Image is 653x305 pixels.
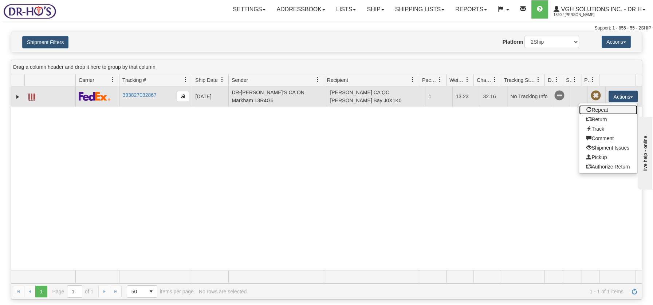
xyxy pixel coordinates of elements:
[52,285,94,298] span: Page of 1
[579,143,637,152] a: Shipment Issues
[503,38,523,45] label: Platform
[579,115,637,124] a: Return
[199,289,247,294] div: No rows are selected
[145,286,157,297] span: select
[331,0,361,19] a: Lists
[22,36,68,48] button: Shipment Filters
[2,25,651,31] div: Support: 1 - 855 - 55 - 2SHIP
[192,86,228,107] td: [DATE]
[507,86,551,107] td: No Tracking Info
[122,76,146,84] span: Tracking #
[252,289,624,294] span: 1 - 1 of 1 items
[477,76,492,84] span: Charge
[579,124,637,134] a: Track
[11,60,642,74] div: grid grouping header
[180,74,192,86] a: Tracking # filter column settings
[311,74,324,86] a: Sender filter column settings
[425,86,452,107] td: 1
[609,91,638,102] button: Actions
[127,285,194,298] span: items per page
[361,0,389,19] a: Ship
[216,74,228,86] a: Ship Date filter column settings
[554,91,564,101] span: No Tracking Info
[67,286,82,297] input: Page 1
[406,74,419,86] a: Recipient filter column settings
[587,74,599,86] a: Pickup Status filter column settings
[579,134,637,143] a: Comment
[636,115,652,190] iframe: chat widget
[584,76,590,84] span: Pickup Status
[548,0,651,19] a: VGH Solutions Inc. - Dr H 1890 / [PERSON_NAME]
[177,91,189,102] button: Copy to clipboard
[602,36,631,48] button: Actions
[579,105,637,115] a: Repeat
[227,0,271,19] a: Settings
[390,0,450,19] a: Shipping lists
[434,74,446,86] a: Packages filter column settings
[559,6,642,12] span: VGH Solutions Inc. - Dr H
[480,86,507,107] td: 32.16
[122,92,156,98] a: 393827032867
[14,93,21,100] a: Expand
[450,0,492,19] a: Reports
[449,76,465,84] span: Weight
[532,74,544,86] a: Tracking Status filter column settings
[488,74,501,86] a: Charge filter column settings
[232,76,248,84] span: Sender
[5,6,67,12] div: live help - online
[327,76,348,84] span: Recipient
[131,288,141,295] span: 50
[35,286,47,297] span: Page 1
[228,86,327,107] td: DR-[PERSON_NAME]'S CA ON Markham L3R4G5
[629,286,640,297] a: Refresh
[461,74,473,86] a: Weight filter column settings
[327,86,425,107] td: [PERSON_NAME] CA QC [PERSON_NAME] Bay J0X1K0
[590,91,601,101] span: Pickup Not Assigned
[504,76,536,84] span: Tracking Status
[107,74,119,86] a: Carrier filter column settings
[550,74,563,86] a: Delivery Status filter column settings
[422,76,437,84] span: Packages
[127,285,157,298] span: Page sizes drop down
[79,76,94,84] span: Carrier
[569,74,581,86] a: Shipment Issues filter column settings
[579,152,637,162] a: Pickup
[2,2,58,20] img: logo1890.jpg
[271,0,331,19] a: Addressbook
[566,76,572,84] span: Shipment Issues
[579,162,637,171] a: Authorize Return
[195,76,217,84] span: Ship Date
[452,86,480,107] td: 13.23
[554,11,608,19] span: 1890 / [PERSON_NAME]
[79,92,110,101] img: 2 - FedEx Express®
[28,90,35,102] a: Label
[548,76,554,84] span: Delivery Status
